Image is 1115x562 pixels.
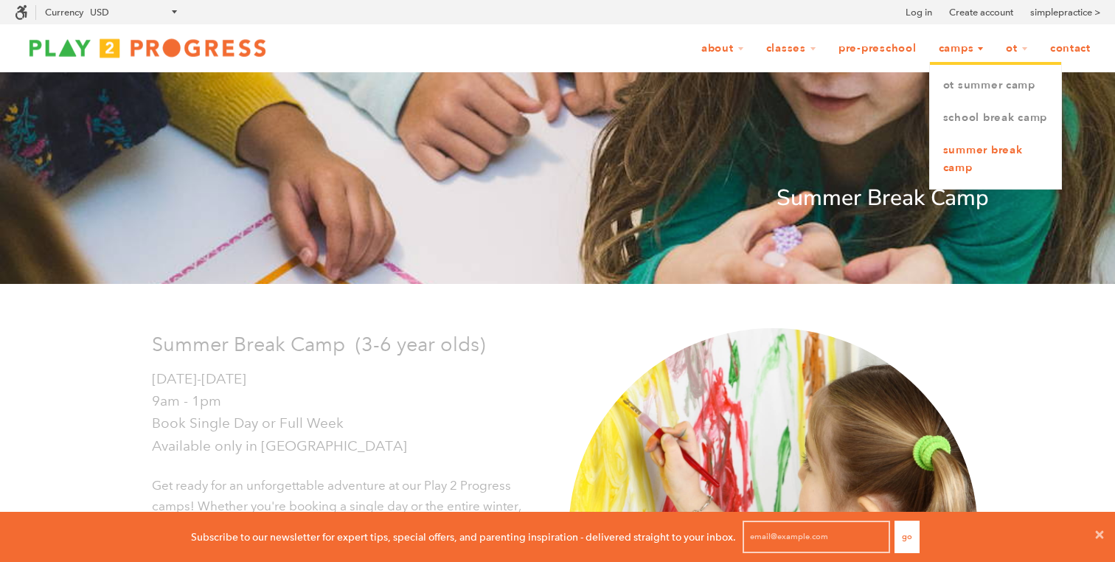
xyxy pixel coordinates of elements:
[930,102,1061,134] a: School Break Camp
[152,435,546,457] p: Available only in [GEOGRAPHIC_DATA]
[895,521,920,553] button: Go
[692,35,754,63] a: About
[829,35,926,63] a: Pre-Preschool
[949,5,1013,20] a: Create account
[45,7,83,18] label: Currency
[757,35,826,63] a: Classes
[1030,5,1100,20] a: simplepractice >
[152,476,546,556] p: Get ready for an unforgettable adventure at our Play 2 Progress camps! Whether you're booking a s...
[743,521,890,553] input: email@example.com
[930,134,1061,184] a: Summer Break Camp
[152,332,485,356] span: Summer Break Camp (3-6 year olds)
[126,181,989,216] p: Summer Break Camp
[1041,35,1100,63] a: Contact
[930,69,1061,102] a: OT Summer Camp
[906,5,932,20] a: Log in
[929,35,994,63] a: Camps
[15,33,280,63] img: Play2Progress logo
[191,529,736,545] p: Subscribe to our newsletter for expert tips, special offers, and parenting inspiration - delivere...
[152,368,546,390] p: [DATE]-[DATE]
[152,390,546,412] p: 9am - 1pm
[152,412,546,434] p: Book Single Day or Full Week
[996,35,1038,63] a: OT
